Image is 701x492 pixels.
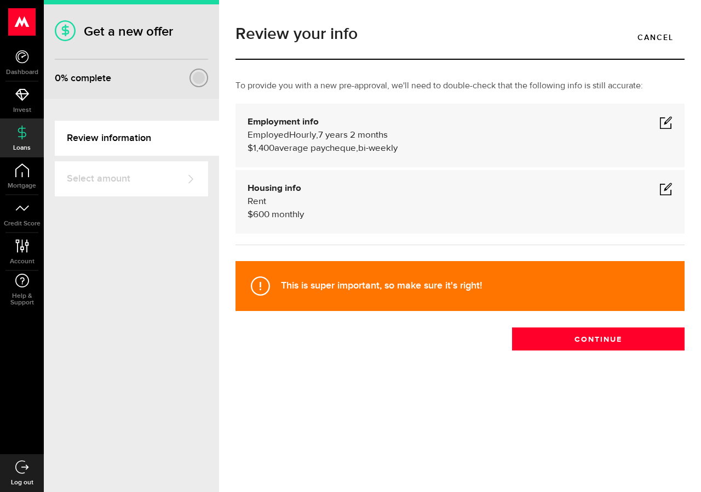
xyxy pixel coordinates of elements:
h1: Get a new offer [55,24,208,39]
h1: Review your info [235,26,685,42]
b: Housing info [248,184,301,193]
span: Rent [248,197,266,206]
span: $1,400 [248,144,274,153]
span: 0 [55,72,61,84]
span: Employed [248,131,289,140]
span: , [316,131,318,140]
span: bi-weekly [358,144,398,153]
button: Open LiveChat chat widget [9,4,42,37]
div: % complete [55,69,111,88]
span: 7 years 2 months [318,131,388,140]
span: 600 [253,210,269,219]
a: Review information [55,121,219,156]
span: Hourly [289,131,316,140]
button: Continue [512,327,685,350]
a: Select amount [55,161,208,196]
a: Cancel [627,26,685,49]
span: average paycheque, [274,144,358,153]
strong: This is super important, so make sure it's right! [281,280,482,291]
p: To provide you with a new pre-approval, we'll need to double-check that the following info is sti... [235,80,685,93]
b: Employment info [248,117,319,127]
span: $ [248,210,253,219]
span: monthly [272,210,304,219]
